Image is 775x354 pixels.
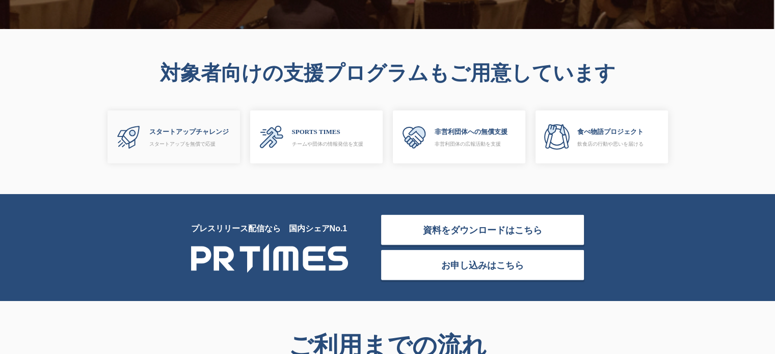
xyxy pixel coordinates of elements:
p: SPORTS TIMES [292,127,363,137]
a: 食べ物語プロジェクト 飲食店の行動や思いを届ける [536,111,668,164]
p: スタートアップを無償で応援 [149,141,229,147]
a: お申し込みはこちら [381,250,584,281]
a: スタートアップチャレンジ スタートアップを無償で応援 [108,111,240,164]
p: スタートアップチャレンジ [149,127,229,137]
h2: 対象者向けの支援プログラムもご用意しています [65,60,711,86]
p: チームや団体の情報発信を支援 [292,141,363,147]
a: 資料をダウンロードはこちら [381,214,584,246]
a: 非営利団体への無償支援 非営利団体の広報活動を支援 [393,111,525,164]
p: プレスリリース配信なら 国内シェアNo.1 [191,222,348,235]
a: SPORTS TIMES チームや団体の情報発信を支援 [250,111,383,164]
p: 食べ物語プロジェクト [577,127,644,137]
p: 非営利団体の広報活動を支援 [435,141,507,147]
img: PR TIMES [191,243,348,273]
p: 飲食店の行動や思いを届ける [577,141,644,147]
p: 非営利団体への無償支援 [435,127,507,137]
